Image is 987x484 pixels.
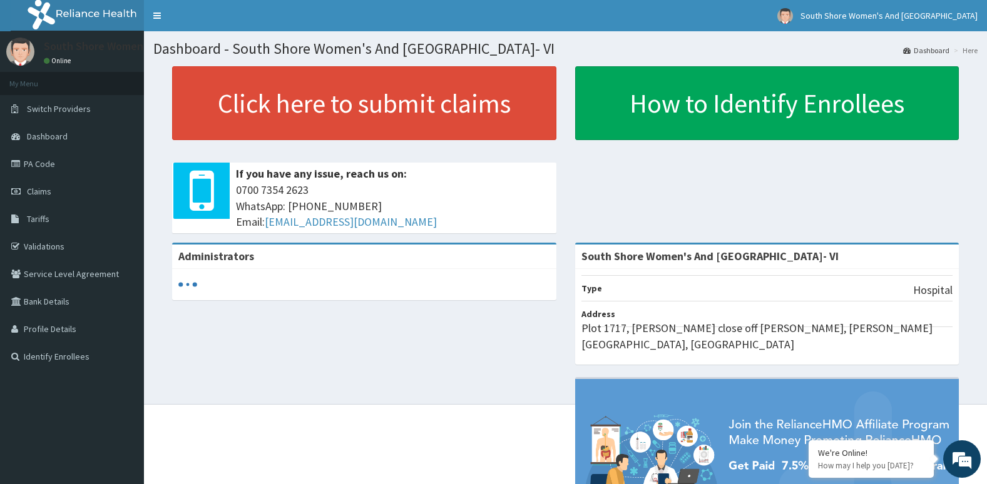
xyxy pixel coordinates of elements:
a: Online [44,56,74,65]
p: Plot 1717, [PERSON_NAME] close off [PERSON_NAME], [PERSON_NAME][GEOGRAPHIC_DATA], [GEOGRAPHIC_DATA] [581,320,953,352]
span: Claims [27,186,51,197]
a: Click here to submit claims [172,66,556,140]
b: Address [581,308,615,320]
span: 0700 7354 2623 WhatsApp: [PHONE_NUMBER] Email: [236,182,550,230]
a: [EMAIL_ADDRESS][DOMAIN_NAME] [265,214,437,229]
img: User Image [777,8,793,24]
p: How may I help you today? [818,460,924,471]
p: South Shore Women's And [GEOGRAPHIC_DATA] [44,41,279,52]
div: We're Online! [818,447,924,458]
span: Switch Providers [27,103,91,114]
li: Here [951,45,978,56]
img: User Image [6,38,34,66]
strong: South Shore Women's And [GEOGRAPHIC_DATA]- VI [581,249,839,263]
b: Administrators [178,249,254,263]
span: Tariffs [27,213,49,224]
span: South Shore Women's And [GEOGRAPHIC_DATA] [800,10,978,21]
p: Hospital [913,282,953,298]
b: If you have any issue, reach us on: [236,166,407,181]
a: How to Identify Enrollees [575,66,959,140]
a: Dashboard [903,45,949,56]
h1: Dashboard - South Shore Women's And [GEOGRAPHIC_DATA]- VI [153,41,978,57]
svg: audio-loading [178,275,197,294]
span: Dashboard [27,131,68,142]
b: Type [581,283,602,294]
